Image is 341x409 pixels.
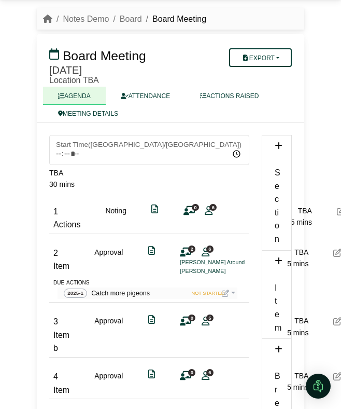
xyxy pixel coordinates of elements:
[209,204,217,211] span: 6
[275,168,280,243] span: Section
[53,220,80,229] span: Actions
[206,246,214,252] span: 6
[63,15,109,23] a: Notes Demo
[53,386,69,394] span: Item
[142,12,207,26] li: Board Meeting
[53,372,58,381] span: 4
[291,218,312,226] span: 5 mins
[94,370,123,397] div: Approval
[236,370,308,381] div: TBA
[287,260,308,268] span: 5 mins
[53,207,58,216] span: 1
[94,315,123,355] div: Approval
[64,289,87,298] span: 2025-1
[306,374,331,399] div: Open Intercom Messenger
[49,64,228,76] div: [DATE]
[106,87,185,105] a: ATTENDANCE
[188,369,195,376] span: 0
[236,247,308,258] div: TBA
[189,290,228,298] span: NOT STARTED
[49,167,249,179] div: TBA
[53,276,249,288] div: due actions
[192,204,199,211] span: 0
[43,12,206,26] nav: breadcrumb
[63,49,146,63] span: Board Meeting
[49,76,99,85] span: Location TBA
[287,329,308,337] span: 5 mins
[53,317,58,326] span: 3
[287,383,308,391] span: 5 mins
[49,180,75,188] span: 30 mins
[239,205,312,216] div: TBA
[229,48,292,67] button: Export
[275,283,281,332] span: Item
[180,267,258,276] li: [PERSON_NAME]
[188,246,195,252] span: 2
[185,87,274,105] a: ACTIONS RAISED
[43,87,106,105] a: AGENDA
[206,369,214,376] span: 6
[236,315,308,326] div: TBA
[188,315,195,321] span: 0
[53,249,58,257] span: 2
[43,104,133,122] a: MEETING DETAILS
[105,205,126,231] div: Noting
[120,15,142,23] a: Board
[53,262,69,270] span: Item
[206,315,214,321] span: 5
[89,288,188,298] span: Catch more pigeons
[53,331,69,353] span: Item b
[180,258,258,267] li: [PERSON_NAME] Around
[94,247,123,276] div: Approval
